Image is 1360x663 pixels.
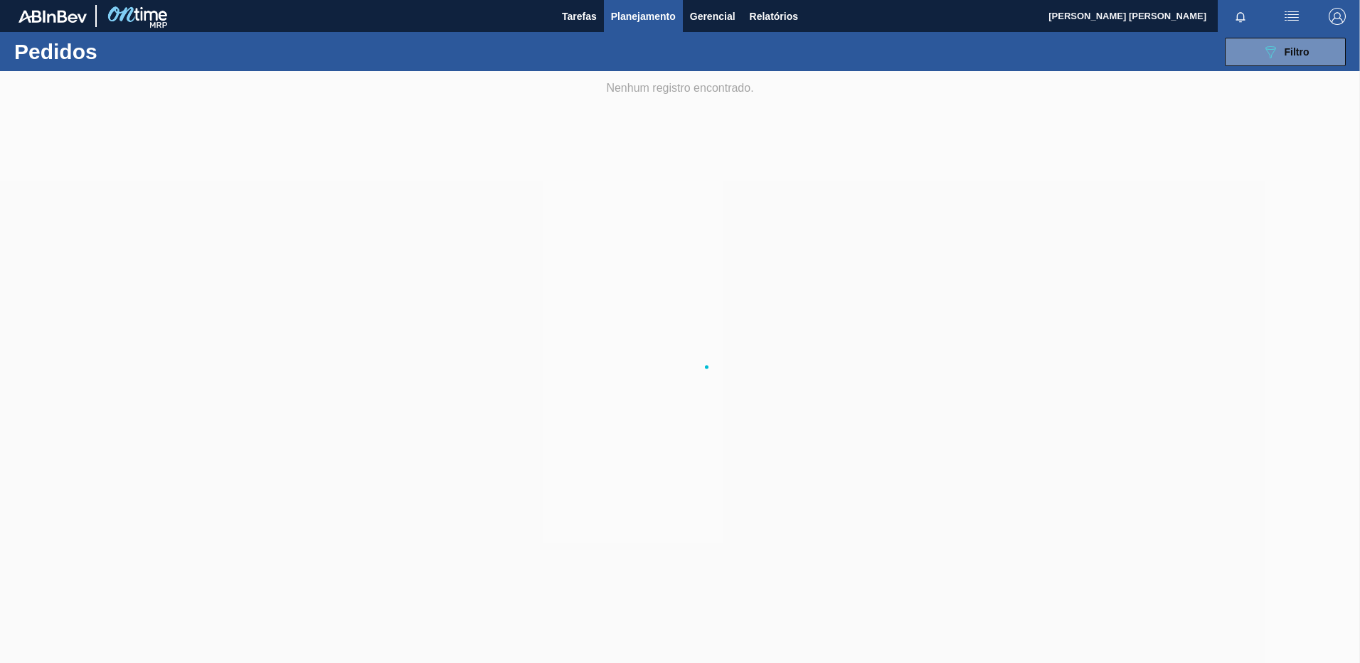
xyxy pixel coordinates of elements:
span: Gerencial [690,8,735,25]
span: Filtro [1285,46,1309,58]
button: Notificações [1218,6,1263,26]
span: Relatórios [750,8,798,25]
img: Logout [1329,8,1346,25]
span: Planejamento [611,8,676,25]
img: TNhmsLtSVTkK8tSr43FrP2fwEKptu5GPRR3wAAAABJRU5ErkJggg== [18,10,87,23]
button: Filtro [1225,38,1346,66]
h1: Pedidos [14,43,227,60]
img: userActions [1283,8,1300,25]
span: Tarefas [562,8,597,25]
